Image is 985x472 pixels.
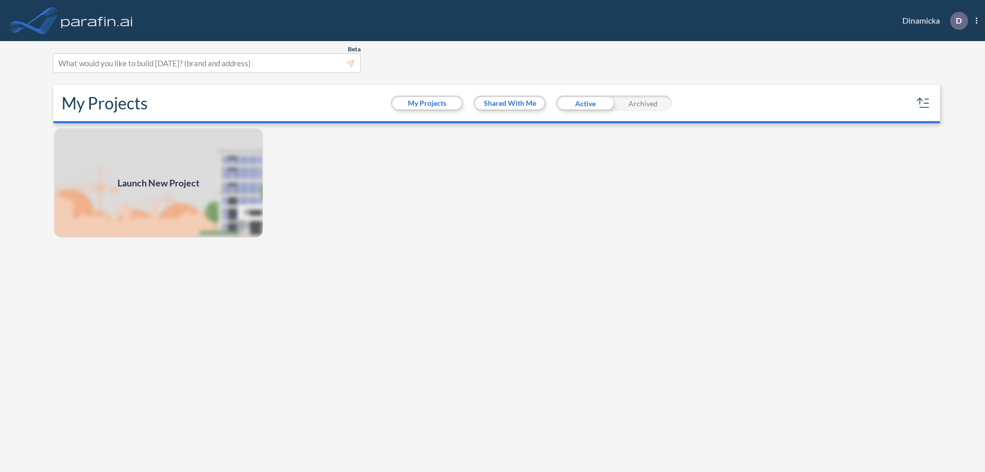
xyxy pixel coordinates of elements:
[475,97,544,109] button: Shared With Me
[59,10,135,31] img: logo
[117,176,200,190] span: Launch New Project
[956,16,962,25] p: D
[556,96,614,111] div: Active
[348,45,361,53] span: Beta
[392,97,462,109] button: My Projects
[887,12,977,30] div: Dinamicka
[53,127,264,238] a: Launch New Project
[53,127,264,238] img: add
[915,95,932,111] button: sort
[62,93,148,113] h2: My Projects
[614,96,672,111] div: Archived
